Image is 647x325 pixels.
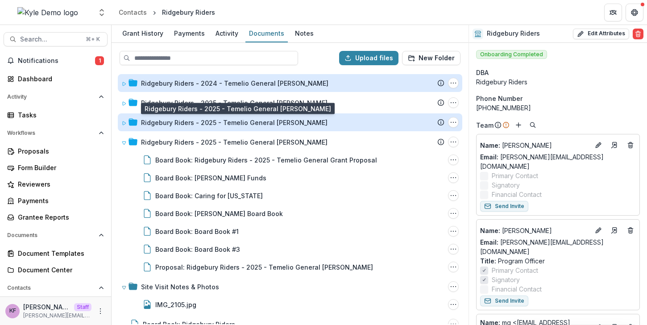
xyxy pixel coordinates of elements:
[448,78,459,88] button: Ridgebury Riders - 2024 - Temelio General Grant Proposal Options
[480,238,498,246] span: Email:
[155,262,373,272] div: Proposal: Ridgebury Riders - 2025 - Temelio General [PERSON_NAME]
[339,51,398,65] button: Upload files
[625,140,636,150] button: Deletes
[492,266,538,275] span: Primary Contact
[9,308,16,314] div: Kyle Ford
[141,282,219,292] div: Site Visit Notes & Photos
[7,130,95,136] span: Workflows
[115,6,150,19] a: Contacts
[476,50,547,59] span: Onboarding Completed
[18,196,100,205] div: Payments
[118,278,462,296] div: Site Visit Notes & PhotosSite Visit Notes & Photos Options
[476,68,489,77] span: DBA
[95,306,106,317] button: More
[18,212,100,222] div: Grantee Reports
[480,142,500,149] span: Name :
[492,171,538,180] span: Primary Contact
[448,226,459,237] button: Board Book: Board Book #1 Options
[480,227,500,234] span: Name :
[170,27,208,40] div: Payments
[480,141,589,150] a: Name: [PERSON_NAME]
[118,296,462,313] div: IMG_2105.jpgIMG_2105.jpg Options
[4,126,108,140] button: Open Workflows
[155,155,377,165] div: Board Book: Ridgebury Riders - 2025 - Temelio General Grant Proposal
[74,303,91,311] p: Staff
[4,177,108,192] a: Reviewers
[604,4,622,21] button: Partners
[4,71,108,86] a: Dashboard
[118,151,462,169] div: Board Book: Ridgebury Riders - 2025 - Temelio General Grant ProposalBoard Book: Ridgebury Riders ...
[492,180,520,190] span: Signatory
[476,103,640,112] div: [PHONE_NUMBER]
[245,27,288,40] div: Documents
[18,74,100,83] div: Dashboard
[95,56,104,65] span: 1
[7,94,95,100] span: Activity
[291,25,317,42] a: Notes
[118,133,462,276] div: Ridgebury Riders - 2025 - Temelio General [PERSON_NAME]Ridgebury Riders - 2025 - Temelio General ...
[480,257,496,265] span: Title :
[291,27,317,40] div: Notes
[155,245,240,254] div: Board Book: Board Book #3
[141,98,328,108] div: Ridgebury Riders - 2025 - Temelio General [PERSON_NAME]
[476,77,640,87] div: Ridgebury Riders
[448,117,459,128] button: Ridgebury Riders - 2025 - Temelio General Grant Proposal Options
[119,25,167,42] a: Grant History
[118,169,462,187] div: Board Book: [PERSON_NAME] FundsBoard Book: Hollingsworth Funds Options
[95,4,108,21] button: Open entity switcher
[573,29,629,39] button: Edit Attributes
[480,226,589,235] p: [PERSON_NAME]
[155,227,239,236] div: Board Book: Board Book #1
[607,138,622,152] a: Go to contact
[245,25,288,42] a: Documents
[118,113,462,131] div: Ridgebury Riders - 2025 - Temelio General [PERSON_NAME]Ridgebury Riders - 2025 - Temelio General ...
[4,262,108,277] a: Document Center
[513,120,524,130] button: Add
[476,121,494,130] p: Team
[448,97,459,108] button: Ridgebury Riders - 2025 - Temelio General Grant Proposal Options
[480,237,636,256] a: Email: [PERSON_NAME][EMAIL_ADDRESS][DOMAIN_NAME]
[607,223,622,237] a: Go to contact
[155,191,263,200] div: Board Book: Caring for [US_STATE]
[118,222,462,240] div: Board Book: Board Book #1Board Book: Board Book #1 Options
[4,210,108,225] a: Grantee Reports
[4,90,108,104] button: Open Activity
[170,25,208,42] a: Payments
[492,190,542,199] span: Financial Contact
[487,30,540,37] h2: Ridgebury Riders
[141,79,328,88] div: Ridgebury Riders - 2024 - Temelio General [PERSON_NAME]
[119,27,167,40] div: Grant History
[4,144,108,158] a: Proposals
[4,108,108,122] a: Tasks
[155,173,266,183] div: Board Book: [PERSON_NAME] Funds
[480,201,528,212] button: Send Invite
[4,281,108,295] button: Open Contacts
[18,163,100,172] div: Form Builder
[84,34,102,44] div: ⌘ + K
[118,187,462,204] div: Board Book: Caring for [US_STATE]Board Book: Caring for Colorado Options
[118,74,462,92] div: Ridgebury Riders - 2024 - Temelio General [PERSON_NAME]Ridgebury Riders - 2024 - Temelio General ...
[448,137,459,147] button: Ridgebury Riders - 2025 - Temelio General Grant Proposal Options
[141,118,328,127] div: Ridgebury Riders - 2025 - Temelio General [PERSON_NAME]
[212,27,242,40] div: Activity
[18,146,100,156] div: Proposals
[118,278,462,313] div: Site Visit Notes & PhotosSite Visit Notes & Photos OptionsIMG_2105.jpgIMG_2105.jpg Options
[115,6,219,19] nav: breadcrumb
[4,228,108,242] button: Open Documents
[23,312,91,320] p: [PERSON_NAME][EMAIL_ADDRESS][DOMAIN_NAME]
[476,94,523,103] span: Phone Number
[4,246,108,261] a: Document Templates
[633,29,643,39] button: Delete
[448,172,459,183] button: Board Book: Hollingsworth Funds Options
[492,275,520,284] span: Signatory
[23,302,71,312] p: [PERSON_NAME]
[118,204,462,222] div: Board Book: [PERSON_NAME] Board BookBoard Book: Moore Board Book Options
[118,94,462,112] div: Ridgebury Riders - 2025 - Temelio General [PERSON_NAME]Ridgebury Riders - 2025 - Temelio General ...
[18,249,100,258] div: Document Templates
[480,141,589,150] p: [PERSON_NAME]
